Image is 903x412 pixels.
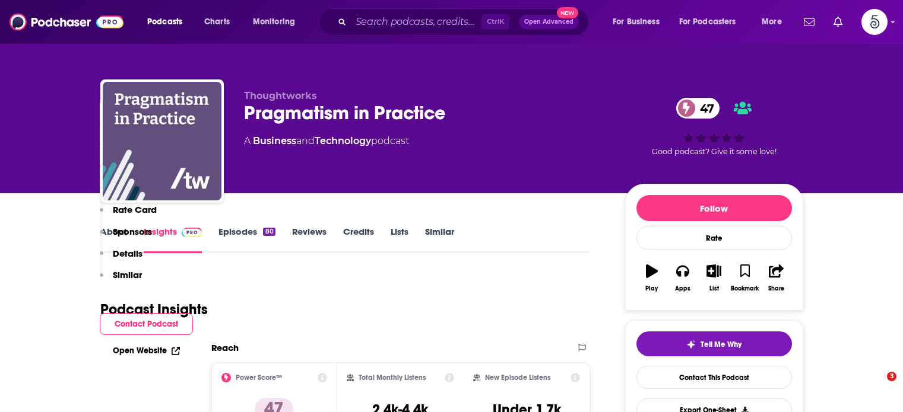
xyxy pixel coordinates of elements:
div: Apps [675,285,690,292]
span: Monitoring [253,14,295,30]
div: A podcast [244,134,409,148]
iframe: Intercom live chat [863,372,891,400]
div: List [709,285,719,292]
a: Show notifications dropdown [799,12,819,32]
button: Similar [100,269,142,291]
button: open menu [671,12,753,31]
div: 47Good podcast? Give it some love! [625,90,803,164]
button: Follow [636,195,792,221]
div: 80 [263,228,275,236]
p: Similar [113,269,142,280]
button: Open AdvancedNew [519,15,579,29]
span: Good podcast? Give it some love! [652,147,777,156]
button: Bookmark [730,257,761,299]
button: Play [636,257,667,299]
img: Podchaser - Follow, Share and Rate Podcasts [9,11,123,33]
span: Thoughtworks [244,90,317,101]
a: Reviews [292,226,327,253]
span: More [762,14,782,30]
span: Logged in as Spiral5-G2 [861,9,888,35]
span: For Business [613,14,660,30]
input: Search podcasts, credits, & more... [351,12,481,31]
img: User Profile [861,9,888,35]
a: Similar [425,226,454,253]
span: Podcasts [147,14,182,30]
a: 47 [676,98,720,119]
button: tell me why sparkleTell Me Why [636,331,792,356]
a: Show notifications dropdown [829,12,847,32]
button: open menu [604,12,674,31]
a: Business [253,135,296,146]
span: and [296,135,315,146]
h2: Power Score™ [236,373,282,382]
button: open menu [139,12,198,31]
a: Lists [391,226,408,253]
div: Search podcasts, credits, & more... [329,8,600,36]
a: Technology [315,135,371,146]
div: Share [768,285,784,292]
span: Tell Me Why [701,340,742,349]
a: Open Website [113,346,180,356]
h2: Total Monthly Listens [359,373,426,382]
p: Sponsors [113,226,152,237]
button: Show profile menu [861,9,888,35]
button: open menu [245,12,310,31]
button: Share [761,257,791,299]
span: Ctrl K [481,14,509,30]
span: 47 [688,98,720,119]
h2: Reach [211,342,239,353]
span: Open Advanced [524,19,574,25]
button: Details [100,248,142,270]
img: tell me why sparkle [686,340,696,349]
span: For Podcasters [679,14,736,30]
span: New [557,7,578,18]
button: Contact Podcast [100,313,193,335]
span: 3 [887,372,896,381]
a: Contact This Podcast [636,366,792,389]
a: Episodes80 [218,226,275,253]
img: Pragmatism in Practice [103,82,221,200]
p: Details [113,248,142,259]
div: Rate [636,226,792,250]
span: Charts [204,14,230,30]
button: open menu [753,12,797,31]
button: List [698,257,729,299]
button: Sponsors [100,226,152,248]
a: Credits [343,226,374,253]
h2: New Episode Listens [485,373,550,382]
a: Charts [197,12,237,31]
div: Bookmark [731,285,759,292]
button: Apps [667,257,698,299]
div: Play [645,285,658,292]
